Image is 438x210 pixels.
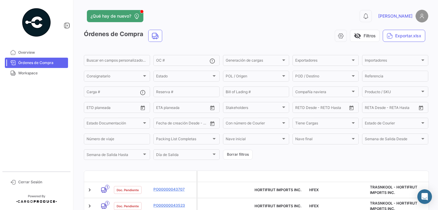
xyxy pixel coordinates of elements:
button: Open calendar [208,103,217,112]
button: Open calendar [347,103,356,112]
span: Nave inicial [226,138,281,142]
button: Open calendar [208,119,217,128]
span: TRASNKOOL - HORTIFRUT IMPORTS INC. [370,185,417,195]
span: Nave final [295,138,351,142]
span: Cerrar Sesión [18,179,66,185]
div: Abrir Intercom Messenger [417,189,432,204]
span: Producto / SKU [365,91,420,95]
span: Overview [18,50,66,55]
a: PO00000043523 [153,203,194,208]
a: Workspace [5,68,68,78]
button: Open calendar [416,103,426,112]
span: visibility_off [354,32,361,39]
span: Packing List Completas [156,138,211,142]
input: Desde [156,106,157,110]
button: Exportar.xlsx [383,30,425,42]
span: Workspace [18,70,66,76]
button: Open calendar [138,103,147,112]
button: visibility_offFiltros [350,30,380,42]
span: POD / Destino [295,75,351,79]
a: PO00000043707 [153,187,194,192]
button: Land [149,30,162,42]
span: Doc. Pendiente [117,204,139,208]
span: Stakeholders [226,106,281,110]
input: Hasta [161,106,186,110]
button: Borrar filtros [223,150,253,160]
a: Expand/Collapse Row [87,203,93,209]
span: Generación de cargas [226,59,281,63]
a: Órdenes de Compra [5,58,68,68]
span: Doc. Pendiente [117,188,139,192]
span: Consignatario [87,75,142,79]
span: POL / Origen [226,75,281,79]
span: Órdenes de Compra [18,60,66,66]
span: HFEX [309,204,319,208]
span: Importadores [365,59,420,63]
img: powered-by.png [21,7,52,38]
input: Hasta [161,122,186,126]
span: Estado de Courier [365,122,420,126]
span: [PERSON_NAME] [378,13,412,19]
input: Hasta [91,106,116,110]
span: Con número de Courier [226,122,281,126]
span: Día de Salida [156,154,211,158]
span: ¿Qué hay de nuevo? [91,13,131,19]
span: 1 [105,201,109,205]
span: Semana de Salida Desde [365,138,420,142]
input: Desde [156,122,157,126]
span: Tiene Cargas [295,122,351,126]
span: 1 [105,185,109,189]
img: placeholder-user.png [416,10,428,22]
span: Exportadores [295,59,351,63]
button: ¿Qué hay de nuevo? [87,10,143,22]
span: Compañía naviera [295,91,351,95]
span: Estado [156,75,211,79]
span: HORTIFRUT IMPORTS INC. [255,204,301,208]
span: Semana de Salida Hasta [87,154,142,158]
a: Overview [5,47,68,58]
input: Hasta [370,106,394,110]
span: Estado Documentación [87,122,142,126]
a: Expand/Collapse Row [87,187,93,193]
input: Hasta [300,106,325,110]
input: Desde [295,106,296,110]
span: HORTIFRUT IMPORTS INC. [255,188,301,192]
span: HFEX [309,188,319,192]
h3: Órdenes de Compra [84,30,164,42]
